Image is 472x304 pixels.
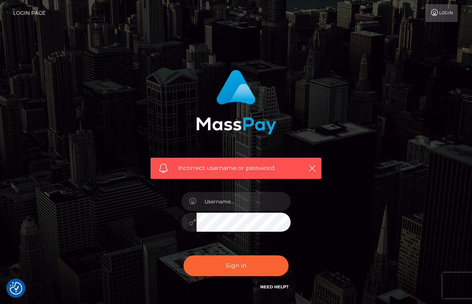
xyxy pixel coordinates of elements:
[197,192,291,211] input: Username...
[13,4,46,22] a: Login Page
[183,255,289,276] button: Sign in
[178,164,298,173] span: Incorrect username or password.
[426,4,458,22] a: Login
[196,70,276,134] img: MassPay Login
[260,284,289,290] a: Need Help?
[10,282,22,295] img: Revisit consent button
[10,282,22,295] button: Consent Preferences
